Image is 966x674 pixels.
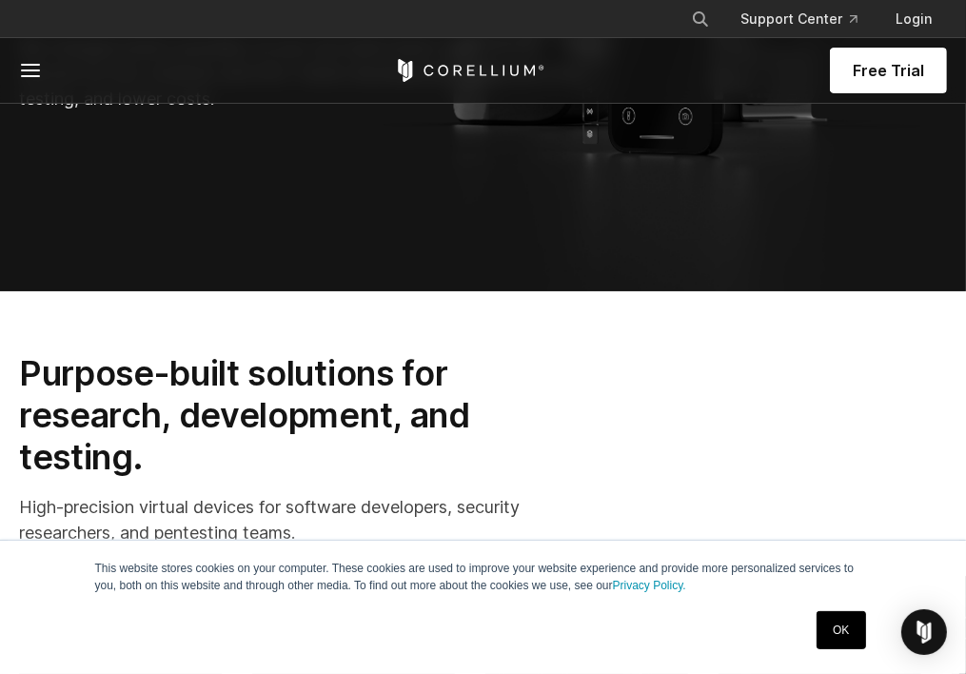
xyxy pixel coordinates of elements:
[19,352,544,479] h2: Purpose-built solutions for research, development, and testing.
[880,2,947,36] a: Login
[19,494,544,545] p: High-precision virtual devices for software developers, security researchers, and pentesting teams.
[95,560,872,594] p: This website stores cookies on your computer. These cookies are used to improve your website expe...
[901,609,947,655] div: Open Intercom Messenger
[676,2,947,36] div: Navigation Menu
[725,2,873,36] a: Support Center
[613,579,686,592] a: Privacy Policy.
[394,59,545,82] a: Corellium Home
[683,2,718,36] button: Search
[830,48,947,93] a: Free Trial
[817,611,865,649] a: OK
[853,59,924,82] span: Free Trial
